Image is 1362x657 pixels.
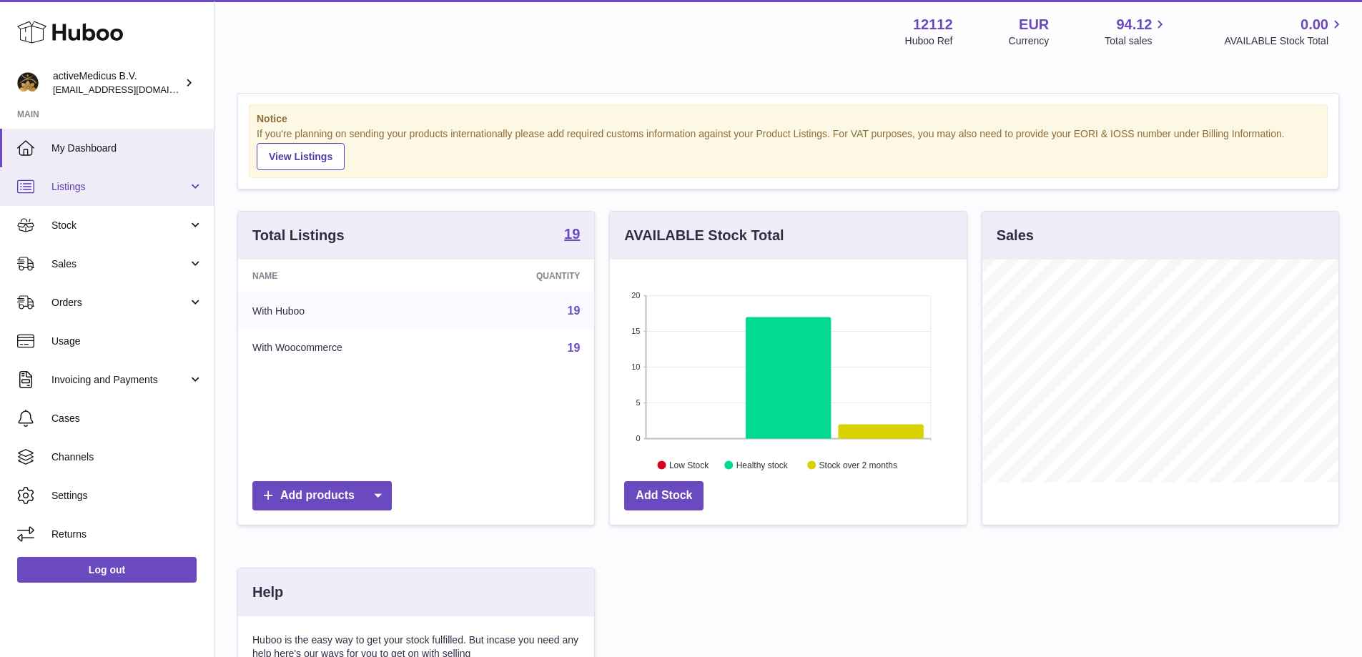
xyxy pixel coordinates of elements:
a: 19 [564,227,580,244]
span: Stock [51,219,188,232]
div: Huboo Ref [905,34,953,48]
span: Returns [51,528,203,541]
span: Orders [51,296,188,310]
th: Quantity [459,260,594,292]
span: Total sales [1105,34,1168,48]
text: 15 [632,327,641,335]
text: Healthy stock [736,460,789,470]
strong: 19 [564,227,580,241]
text: 10 [632,362,641,371]
a: View Listings [257,143,345,170]
text: 5 [636,398,641,407]
h3: Total Listings [252,226,345,245]
strong: EUR [1019,15,1049,34]
td: With Huboo [238,292,459,330]
strong: 12112 [913,15,953,34]
span: Listings [51,180,188,194]
a: Log out [17,557,197,583]
strong: Notice [257,112,1320,126]
a: Add products [252,481,392,510]
a: 94.12 Total sales [1105,15,1168,48]
span: Usage [51,335,203,348]
span: Channels [51,450,203,464]
img: internalAdmin-12112@internal.huboo.com [17,72,39,94]
h3: Help [252,583,283,602]
a: 19 [568,342,581,354]
div: activeMedicus B.V. [53,69,182,97]
text: Low Stock [669,460,709,470]
text: 20 [632,291,641,300]
span: Cases [51,412,203,425]
a: Add Stock [624,481,704,510]
a: 0.00 AVAILABLE Stock Total [1224,15,1345,48]
text: 0 [636,434,641,443]
h3: AVAILABLE Stock Total [624,226,784,245]
span: My Dashboard [51,142,203,155]
span: Settings [51,489,203,503]
th: Name [238,260,459,292]
div: Currency [1009,34,1050,48]
span: 94.12 [1116,15,1152,34]
div: If you're planning on sending your products internationally please add required customs informati... [257,127,1320,170]
span: Sales [51,257,188,271]
span: AVAILABLE Stock Total [1224,34,1345,48]
span: [EMAIL_ADDRESS][DOMAIN_NAME] [53,84,210,95]
text: Stock over 2 months [819,460,897,470]
a: 19 [568,305,581,317]
td: With Woocommerce [238,330,459,367]
span: 0.00 [1301,15,1328,34]
h3: Sales [997,226,1034,245]
span: Invoicing and Payments [51,373,188,387]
